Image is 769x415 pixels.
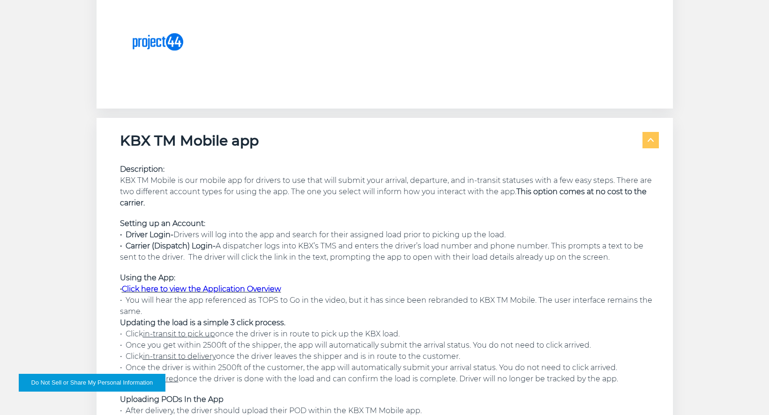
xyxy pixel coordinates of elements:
p: • You will hear the app referenced as TOPS to Go in the video, but it has since been rebranded to... [120,272,659,385]
strong: • Carrier (Dispatch) Login- [120,241,216,250]
span: Uploading PODs In the App [120,395,224,404]
u: in-transit to delivery [143,352,216,361]
p: KBX TM Mobile is our mobile app for drivers to use that will submit your arrival, departure, and ... [120,164,659,209]
h5: KBX TM Mobile app [120,132,259,150]
img: arrow [648,138,654,142]
strong: • [120,284,122,293]
strong: • Driver Login- [120,230,173,239]
button: Do Not Sell or Share My Personal Information [19,374,165,392]
a: Click here to view the Application Overview [122,284,281,293]
u: in-transit to pick up [143,329,215,338]
strong: Description: [120,165,164,174]
strong: Setting up an Account: [120,219,205,228]
p: Drivers will log into the app and search for their assigned load prior to picking up the load. A ... [120,218,659,263]
strong: Updating the load is a simple 3 click process. [120,318,285,327]
strong: Using the App: [120,273,175,282]
iframe: Chat Widget [722,370,769,415]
